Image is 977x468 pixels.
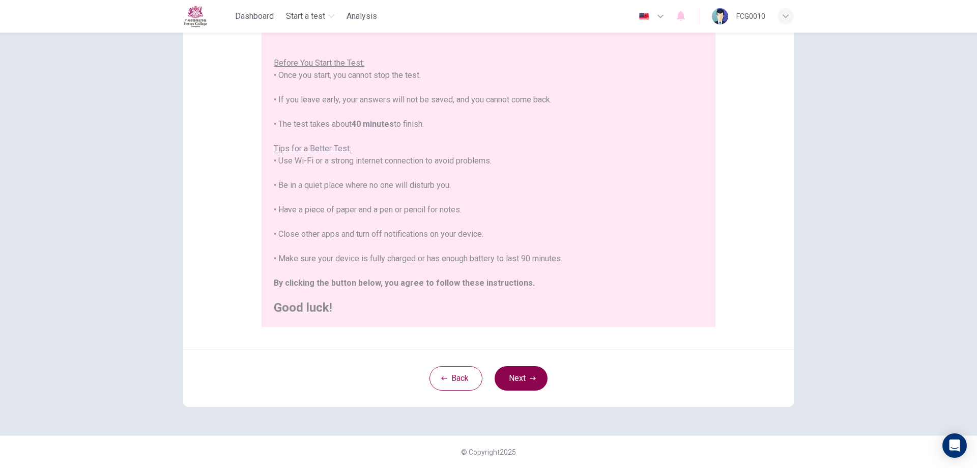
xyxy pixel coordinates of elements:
[282,7,338,25] button: Start a test
[274,278,535,288] b: By clicking the button below, you agree to follow these instructions.
[235,10,274,22] span: Dashboard
[638,13,650,20] img: en
[286,10,325,22] span: Start a test
[274,301,703,314] h2: Good luck!
[736,10,765,22] div: FCG0010
[342,7,381,25] button: Analysis
[274,144,351,153] u: Tips for a Better Test:
[429,366,482,391] button: Back
[942,433,967,458] div: Open Intercom Messenger
[352,119,394,129] b: 40 minutes
[183,5,208,27] img: Fettes logo
[274,58,364,68] u: Before You Start the Test:
[461,448,516,456] span: © Copyright 2025
[347,10,377,22] span: Analysis
[183,5,231,27] a: Fettes logo
[231,7,278,25] button: Dashboard
[712,8,728,24] img: Profile picture
[274,33,703,314] div: You are about to start a . • Once you start, you cannot stop the test. • If you leave early, your...
[495,366,548,391] button: Next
